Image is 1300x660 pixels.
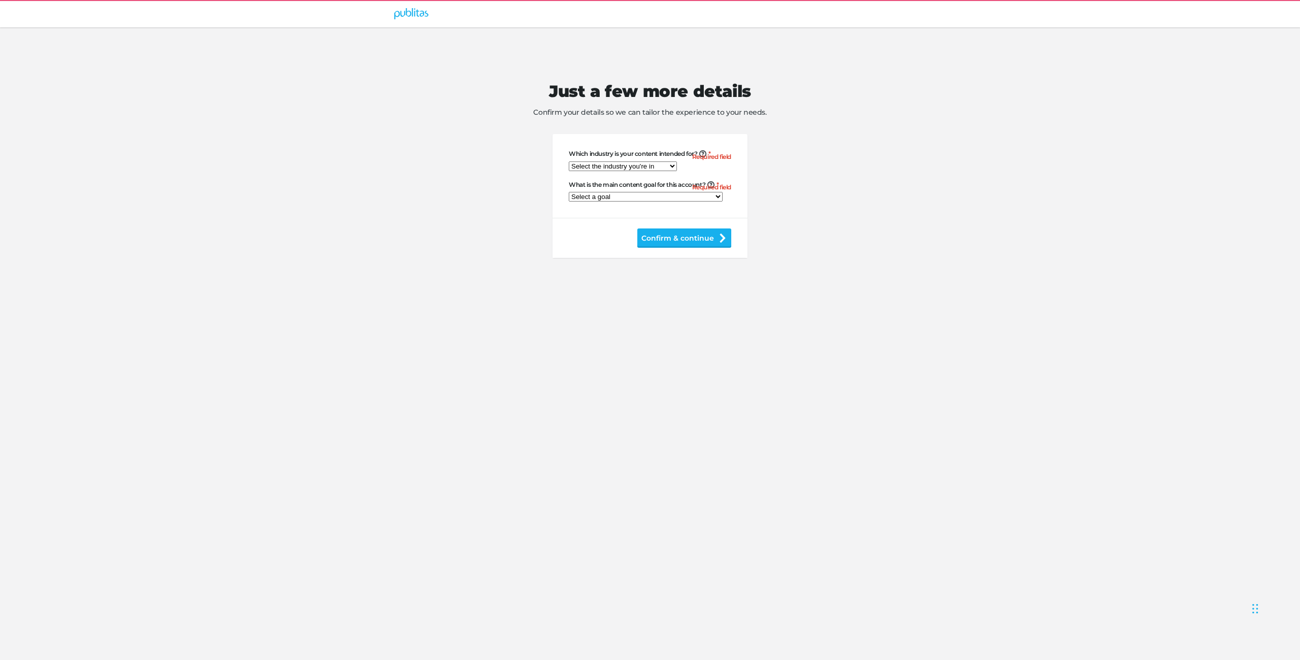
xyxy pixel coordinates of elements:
span: Confirm your details so we can tailor the experience to your needs. [406,107,894,118]
span: What is the main content goal for this account? [569,181,714,190]
iframe: Chat Widget [1249,583,1300,632]
h6: Required field [692,153,731,160]
button: Confirm & continue [637,228,731,248]
h6: Required field [692,184,731,191]
div: Drag [1252,593,1258,624]
span: Which industry is your content intended for? [569,150,706,159]
h1: Just a few more details [406,82,894,101]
